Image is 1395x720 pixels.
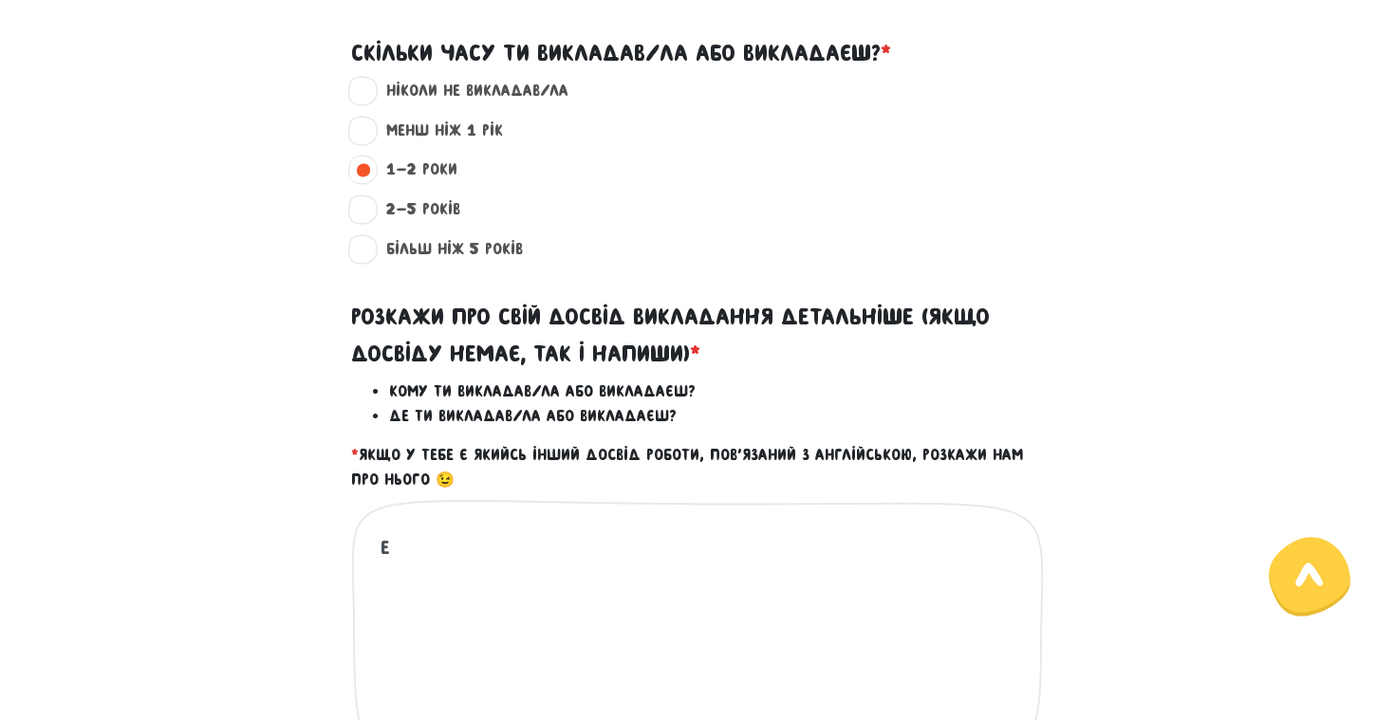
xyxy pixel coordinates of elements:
[370,237,523,262] label: більш ніж 5 років
[389,404,1044,429] li: Де ти викладав/ла або викладаєш?
[370,119,503,143] label: менш ніж 1 рік
[351,276,1044,491] div: Якщо у тебе є якийсь інший досвід роботи, пов'язаний з англійською, розкажи нам про нього 😉
[370,79,568,103] label: ніколи не викладав/ла
[370,157,457,182] label: 1-2 роки
[370,197,460,222] label: 2-5 років
[351,35,891,71] label: Скільки часу ти викладав/ла або викладаєш?
[389,379,1044,404] li: Кому ти викладав/ла або викладаєш?
[351,299,1044,372] label: Розкажи про свій досвід викладання детальніше (якщо досвіду немає, так і напиши)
